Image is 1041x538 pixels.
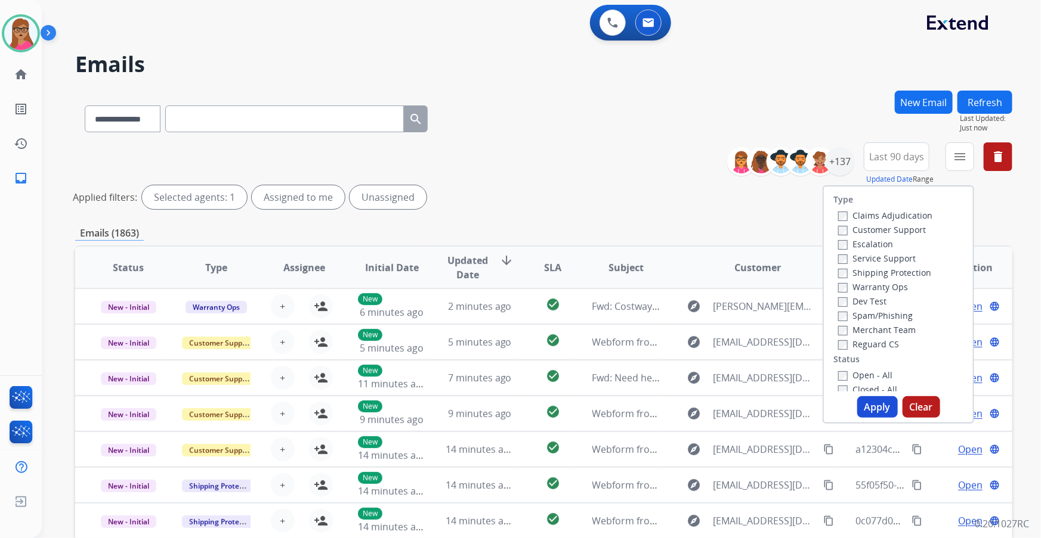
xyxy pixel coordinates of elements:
mat-icon: check_circle [546,297,560,312]
mat-icon: check_circle [546,333,560,347]
mat-icon: person_add [314,335,328,349]
span: Open [958,514,983,528]
span: 9 minutes ago [448,407,512,420]
span: 9 minutes ago [360,413,424,426]
mat-icon: inbox [14,171,28,185]
mat-icon: person_add [314,442,328,456]
mat-icon: person_add [314,299,328,313]
span: 14 minutes ago [358,484,427,497]
label: Open - All [838,369,892,381]
span: 55f05f50-03d3-4274-9449-8f4aaa724af0 [855,478,1030,492]
span: Updated Date [446,253,490,282]
mat-icon: delete [991,150,1005,164]
div: +137 [826,147,854,176]
span: Open [958,442,983,456]
h2: Emails [75,52,1012,76]
span: [EMAIL_ADDRESS][DOMAIN_NAME] [713,335,817,349]
p: New [358,472,382,484]
span: Webform from [EMAIL_ADDRESS][DOMAIN_NAME] on [DATE] [592,335,863,349]
label: Closed - All [838,384,897,395]
span: Shipping Protection [182,515,264,528]
button: + [271,330,295,354]
span: Webform from [EMAIL_ADDRESS][DOMAIN_NAME] on [DATE] [592,478,863,492]
mat-icon: home [14,67,28,82]
label: Warranty Ops [838,281,908,293]
span: Customer Support [182,337,260,349]
mat-icon: language [989,372,1000,383]
span: 2 minutes ago [448,300,512,313]
button: Last 90 days [864,142,929,171]
span: Status [113,260,144,275]
mat-icon: check_circle [546,369,560,383]
span: [EMAIL_ADDRESS][DOMAIN_NAME] [713,442,817,456]
span: Range [866,174,934,184]
p: New [358,329,382,341]
span: 5 minutes ago [360,341,424,354]
p: Emails (1863) [75,226,144,241]
mat-icon: language [989,515,1000,526]
label: Escalation [838,238,893,250]
span: New - Initial [101,301,156,313]
mat-icon: explore [687,371,702,385]
span: + [280,442,285,456]
span: + [280,478,285,492]
p: 0.20.1027RC [975,517,1029,531]
span: New - Initial [101,515,156,528]
label: Reguard CS [838,338,899,350]
span: 14 minutes ago [358,449,427,462]
mat-icon: explore [687,478,702,492]
span: + [280,406,285,421]
button: + [271,437,295,461]
span: Webform from [EMAIL_ADDRESS][DOMAIN_NAME] on [DATE] [592,514,863,527]
span: 0c077d0b-d0f1-41bd-add9-dba39fe78687 [855,514,1039,527]
span: Subject [608,260,644,275]
mat-icon: person_add [314,371,328,385]
input: Merchant Team [838,326,848,335]
button: Updated Date [866,175,913,184]
mat-icon: content_copy [912,515,922,526]
span: Fwd: Need help [592,371,661,384]
span: [EMAIL_ADDRESS][DOMAIN_NAME] [713,478,817,492]
span: 14 minutes ago [446,478,515,492]
mat-icon: language [989,337,1000,347]
mat-icon: explore [687,406,702,421]
button: Clear [903,396,940,418]
mat-icon: person_add [314,406,328,421]
mat-icon: history [14,136,28,151]
mat-icon: check_circle [546,405,560,419]
button: Refresh [957,91,1012,114]
input: Shipping Protection [838,269,848,278]
label: Dev Test [838,296,886,307]
span: [EMAIL_ADDRESS][DOMAIN_NAME] [713,514,817,528]
input: Dev Test [838,297,848,307]
span: New - Initial [101,337,156,349]
span: 14 minutes ago [446,443,515,456]
input: Warranty Ops [838,283,848,293]
mat-icon: menu [953,150,967,164]
div: Selected agents: 1 [142,185,247,209]
span: Customer Support [182,408,260,421]
button: + [271,509,295,533]
span: Open [958,478,983,492]
mat-icon: content_copy [823,480,834,490]
span: Customer Support [182,372,260,385]
label: Shipping Protection [838,267,931,278]
div: Assigned to me [252,185,345,209]
input: Open - All [838,371,848,381]
span: Initial Date [365,260,419,275]
span: Customer Support [182,444,260,456]
span: Type [205,260,227,275]
label: Merchant Team [838,324,916,335]
span: Last Updated: [960,114,1012,123]
span: Customer [735,260,781,275]
button: + [271,473,295,497]
span: a12304c0-1ca3-4845-8ede-92dd883dbd9f [855,443,1039,456]
mat-icon: search [409,112,423,126]
mat-icon: content_copy [912,444,922,455]
label: Claims Adjudication [838,210,932,221]
mat-icon: check_circle [546,512,560,526]
p: New [358,436,382,448]
input: Claims Adjudication [838,212,848,221]
span: Webform from [EMAIL_ADDRESS][DOMAIN_NAME] on [DATE] [592,407,863,420]
span: 14 minutes ago [358,520,427,533]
